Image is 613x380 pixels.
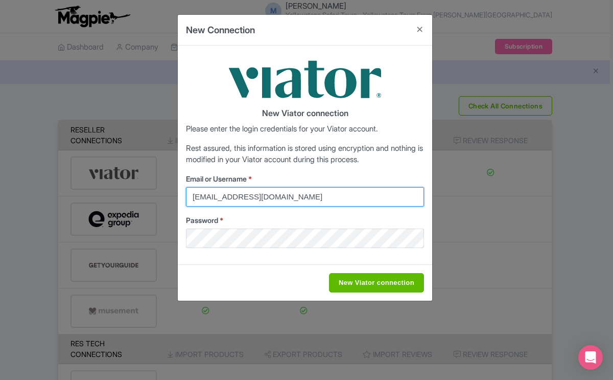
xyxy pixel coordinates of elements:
img: viator-9033d3fb01e0b80761764065a76b653a.png [228,54,382,105]
span: Email or Username [186,174,247,183]
input: New Viator connection [329,273,424,293]
button: Close [408,15,432,44]
p: Please enter the login credentials for your Viator account. [186,123,424,135]
div: Open Intercom Messenger [578,345,603,370]
span: Password [186,216,218,225]
p: Rest assured, this information is stored using encryption and nothing is modified in your Viator ... [186,143,424,166]
h4: New Connection [186,23,255,37]
h4: New Viator connection [186,109,424,118]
